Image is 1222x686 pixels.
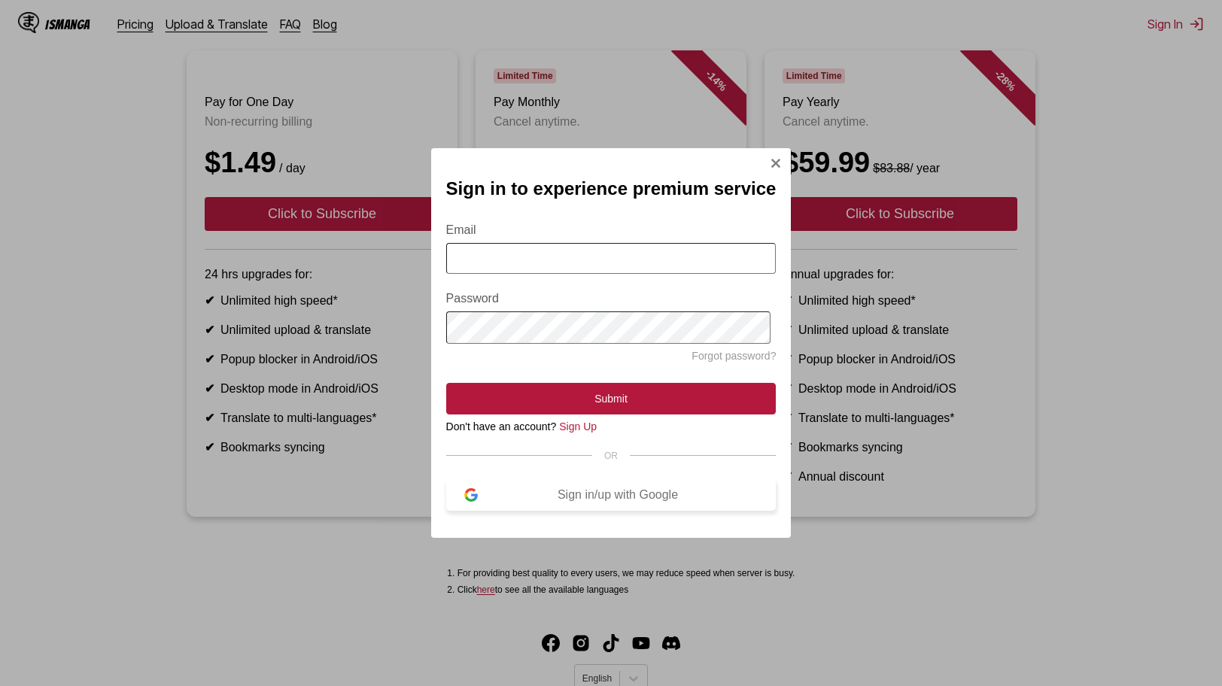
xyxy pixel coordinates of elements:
button: Sign in/up with Google [446,479,777,511]
button: Submit [446,383,777,414]
h2: Sign in to experience premium service [446,178,777,199]
label: Password [446,292,777,305]
div: Don't have an account? [446,420,777,433]
a: Forgot password? [692,350,776,362]
img: google-logo [464,488,478,502]
div: Sign in/up with Google [478,488,758,502]
label: Email [446,223,777,237]
a: Sign Up [559,420,597,433]
div: OR [446,451,777,461]
img: Close [770,157,782,169]
div: Sign In Modal [431,148,792,537]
